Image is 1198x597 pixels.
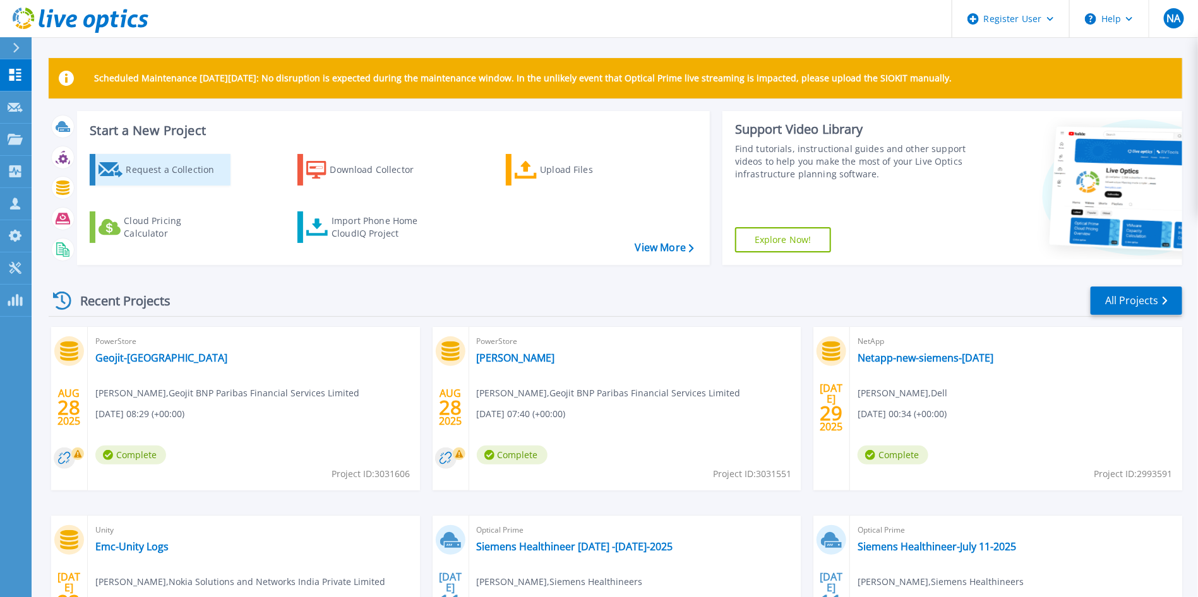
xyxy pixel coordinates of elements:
span: Project ID: 3031606 [332,467,410,481]
a: Siemens Healthineer-July 11-2025 [858,540,1016,553]
div: Download Collector [330,157,431,182]
a: Request a Collection [90,154,231,186]
a: All Projects [1091,287,1182,315]
span: Optical Prime [477,523,794,537]
div: AUG 2025 [57,384,81,430]
a: Upload Files [506,154,647,186]
span: 28 [439,402,462,413]
div: AUG 2025 [438,384,462,430]
span: Project ID: 2993591 [1094,467,1173,481]
span: NetApp [858,334,1175,348]
span: NA [1166,13,1180,23]
span: Unity [95,523,412,537]
div: Import Phone Home CloudIQ Project [332,215,430,240]
a: [PERSON_NAME] [477,352,555,364]
div: Upload Files [540,157,641,182]
div: Cloud Pricing Calculator [124,215,225,240]
span: Optical Prime [858,523,1175,537]
div: Request a Collection [126,157,227,182]
span: 29 [820,408,843,418]
a: Geojit-[GEOGRAPHIC_DATA] [95,352,227,364]
span: [PERSON_NAME] , Geojit BNP Paribas Financial Services Limited [95,386,359,400]
div: Recent Projects [49,285,188,316]
a: View More [635,242,694,254]
span: 28 [57,402,80,413]
span: [PERSON_NAME] , Siemens Healthineers [858,575,1024,589]
span: [DATE] 08:29 (+00:00) [95,407,184,421]
span: [PERSON_NAME] , Siemens Healthineers [477,575,643,589]
a: Explore Now! [735,227,831,252]
div: Find tutorials, instructional guides and other support videos to help you make the most of your L... [735,143,969,180]
span: [PERSON_NAME] , Nokia Solutions and Networks India Private Limited [95,575,385,589]
div: Support Video Library [735,121,969,138]
span: Complete [95,446,166,464]
a: Cloud Pricing Calculator [90,211,231,243]
span: [PERSON_NAME] , Geojit BNP Paribas Financial Services Limited [477,386,741,400]
div: [DATE] 2025 [820,384,844,430]
span: PowerStore [477,334,794,348]
p: Scheduled Maintenance [DATE][DATE]: No disruption is expected during the maintenance window. In t... [94,73,952,83]
span: PowerStore [95,334,412,348]
span: Project ID: 3031551 [713,467,791,481]
a: Netapp-new-siemens-[DATE] [858,352,993,364]
h3: Start a New Project [90,124,693,138]
a: Siemens Healthineer [DATE] -[DATE]-2025 [477,540,673,553]
span: [PERSON_NAME] , Dell [858,386,947,400]
span: [DATE] 07:40 (+00:00) [477,407,566,421]
span: Complete [858,446,928,464]
span: Complete [477,446,548,464]
span: [DATE] 00:34 (+00:00) [858,407,947,421]
a: Download Collector [297,154,438,186]
a: Emc-Unity Logs [95,540,169,553]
